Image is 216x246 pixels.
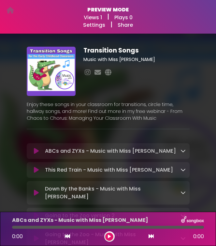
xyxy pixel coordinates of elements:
[83,22,105,28] a: Settings
[12,233,23,240] span: 0:00
[110,21,112,28] h5: |
[83,57,189,62] h3: Music with Miss [PERSON_NAME]
[118,22,133,28] a: Share
[27,47,76,96] img: EaESSXJBROmbour5CKIm
[83,47,189,54] h1: Transition Songs
[114,14,133,21] h6: Plays 0
[87,7,129,13] h6: PREVIEW MODE
[45,185,180,201] p: Down By the Banks - Music with Miss [PERSON_NAME]
[45,166,173,174] p: This Red Train - Music with Miss [PERSON_NAME]
[107,13,109,21] h5: |
[181,216,204,224] img: songbox-logo-white.png
[12,216,148,224] p: ABCs and ZYXs - Music with Miss [PERSON_NAME]
[27,101,190,122] p: Enjoy these songs in your classroom for transitions, circle time, hallway songs, and more! Find o...
[84,14,102,21] h6: Views 1
[193,233,204,240] span: 0:00
[45,147,176,155] p: ABCs and ZYXs - Music with Miss [PERSON_NAME]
